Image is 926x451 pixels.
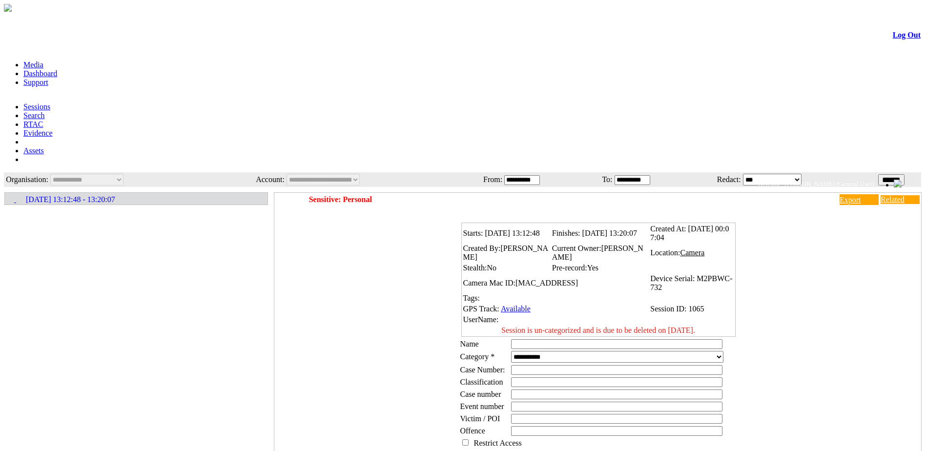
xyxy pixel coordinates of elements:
[23,61,43,69] a: Media
[460,340,479,348] label: Name
[487,264,496,272] span: No
[501,326,695,334] span: Session is un-categorized and is due to be deleted on [DATE].
[515,279,578,287] span: [MAC_ADDRESS]
[650,274,695,283] span: Device Serial:
[4,4,12,12] img: arrow-3.png
[582,229,637,237] span: [DATE] 13:20:07
[218,173,285,186] td: Account:
[23,102,50,111] a: Sessions
[587,264,598,272] span: Yes
[552,229,580,237] span: Finishes:
[485,229,539,237] span: [DATE] 13:12:48
[587,173,613,186] td: To:
[23,78,48,86] a: Support
[463,263,551,273] td: Stealth:
[460,378,503,386] span: Classification
[23,69,57,78] a: Dashboard
[463,244,549,261] span: [PERSON_NAME]
[463,305,499,313] span: GPS Track:
[463,315,499,324] span: UserName:
[552,244,649,262] td: Current Owner:
[23,129,53,137] a: Evidence
[894,180,902,187] img: bell24.png
[23,120,43,128] a: RTAC
[650,244,734,262] td: Location:
[460,427,485,435] span: Offence
[552,244,643,261] span: [PERSON_NAME]
[552,263,649,273] td: Pre-record:
[460,414,500,423] span: Victim / POI
[698,173,741,186] td: Redact:
[5,173,49,186] td: Organisation:
[650,305,686,313] span: Session ID:
[460,402,504,410] span: Event number
[23,111,45,120] a: Search
[463,294,480,302] span: Tags:
[460,366,505,374] span: Case Number:
[5,193,267,204] a: [DATE] 13:12:48 - 13:20:07
[463,229,483,237] span: Starts:
[881,195,920,204] a: Related
[460,390,501,398] span: Case number
[501,305,531,313] a: Available
[23,146,44,155] a: Assets
[460,437,741,448] td: Restrict Access
[650,225,686,233] span: Created At:
[463,274,649,292] td: Camera Mac ID:
[460,352,495,361] label: Category *
[680,248,705,257] span: Camera
[309,194,805,205] td: Sensitive: Personal
[893,31,921,39] a: Log Out
[650,274,732,291] span: M2PBWC-732
[840,194,879,205] a: Export
[650,225,729,242] span: [DATE] 00:07:04
[688,305,704,313] span: 1065
[758,180,874,187] span: Welcome, [PERSON_NAME] (General User)
[463,244,551,262] td: Created By:
[26,195,115,204] span: [DATE] 13:12:48 - 13:20:07
[457,173,503,186] td: From:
